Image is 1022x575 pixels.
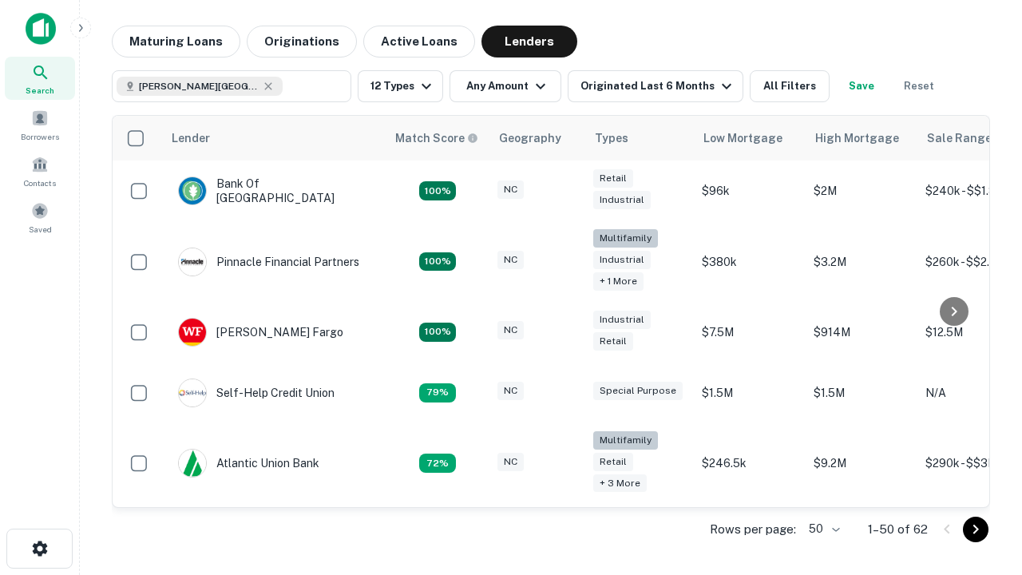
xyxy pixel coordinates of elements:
div: NC [497,382,524,400]
button: Active Loans [363,26,475,57]
div: Bank Of [GEOGRAPHIC_DATA] [178,176,370,205]
img: picture [179,319,206,346]
span: Borrowers [21,130,59,143]
div: Industrial [593,251,651,269]
button: Originations [247,26,357,57]
iframe: Chat Widget [942,396,1022,473]
td: $1.5M [694,363,806,423]
th: High Mortgage [806,116,917,161]
button: Lenders [481,26,577,57]
div: Multifamily [593,431,658,450]
div: Types [595,129,628,148]
button: Save your search to get updates of matches that match your search criteria. [836,70,887,102]
div: NC [497,180,524,199]
img: picture [179,379,206,406]
div: Retail [593,169,633,188]
div: Low Mortgage [703,129,782,148]
th: Geography [489,116,585,161]
div: + 3 more [593,474,647,493]
div: Multifamily [593,229,658,248]
th: Types [585,116,694,161]
p: 1–50 of 62 [868,520,928,539]
img: picture [179,177,206,204]
div: High Mortgage [815,129,899,148]
div: NC [497,453,524,471]
button: Go to next page [963,517,988,542]
button: Any Amount [450,70,561,102]
td: $9.2M [806,423,917,504]
div: + 1 more [593,272,644,291]
th: Capitalize uses an advanced AI algorithm to match your search with the best lender. The match sco... [386,116,489,161]
button: Reset [893,70,945,102]
button: 12 Types [358,70,443,102]
button: Originated Last 6 Months [568,70,743,102]
td: $914M [806,302,917,363]
div: Industrial [593,191,651,209]
div: Geography [499,129,561,148]
div: Lender [172,129,210,148]
a: Borrowers [5,103,75,146]
p: Rows per page: [710,520,796,539]
img: capitalize-icon.png [26,13,56,45]
img: picture [179,248,206,276]
h6: Match Score [395,129,475,147]
td: $3.2M [806,221,917,302]
span: [PERSON_NAME][GEOGRAPHIC_DATA], [GEOGRAPHIC_DATA] [139,79,259,93]
div: NC [497,251,524,269]
td: $246.5k [694,423,806,504]
td: $380k [694,221,806,302]
span: Contacts [24,176,56,189]
img: picture [179,450,206,477]
td: $3.3M [806,503,917,564]
button: All Filters [750,70,830,102]
button: Maturing Loans [112,26,240,57]
div: Self-help Credit Union [178,379,335,407]
div: Matching Properties: 11, hasApolloMatch: undefined [419,383,456,402]
td: $1.5M [806,363,917,423]
td: $7.5M [694,302,806,363]
th: Low Mortgage [694,116,806,161]
a: Contacts [5,149,75,192]
td: $2M [806,161,917,221]
span: Saved [29,223,52,236]
div: Originated Last 6 Months [580,77,736,96]
td: $200k [694,503,806,564]
td: $96k [694,161,806,221]
div: NC [497,321,524,339]
div: Matching Properties: 14, hasApolloMatch: undefined [419,181,456,200]
a: Search [5,57,75,100]
div: Matching Properties: 25, hasApolloMatch: undefined [419,252,456,272]
div: Industrial [593,311,651,329]
div: Matching Properties: 10, hasApolloMatch: undefined [419,454,456,473]
div: Retail [593,332,633,351]
div: Matching Properties: 15, hasApolloMatch: undefined [419,323,456,342]
div: Capitalize uses an advanced AI algorithm to match your search with the best lender. The match sco... [395,129,478,147]
div: [PERSON_NAME] Fargo [178,318,343,347]
a: Saved [5,196,75,239]
div: Atlantic Union Bank [178,449,319,478]
div: Retail [593,453,633,471]
div: Special Purpose [593,382,683,400]
div: 50 [802,517,842,541]
th: Lender [162,116,386,161]
div: Pinnacle Financial Partners [178,248,359,276]
span: Search [26,84,54,97]
div: Sale Range [927,129,992,148]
